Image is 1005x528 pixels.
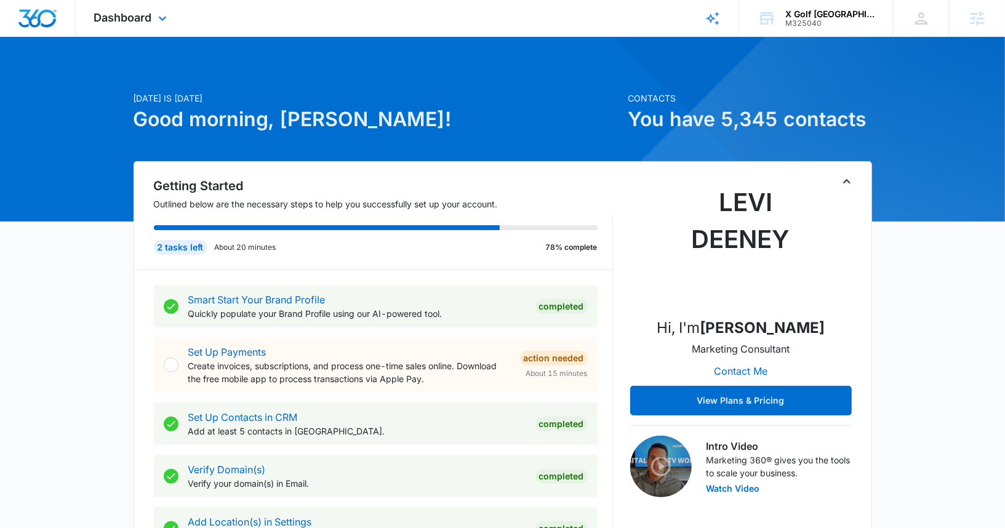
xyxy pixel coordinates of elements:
[692,342,790,356] p: Marketing Consultant
[154,198,613,210] p: Outlined below are the necessary steps to help you successfully set up your account.
[657,317,825,339] p: Hi, I'm
[154,240,207,255] div: 2 tasks left
[785,9,875,19] div: account name
[839,174,854,189] button: Toggle Collapse
[628,92,872,105] p: Contacts
[188,346,266,358] a: Set Up Payments
[630,386,852,415] button: View Plans & Pricing
[707,454,852,479] p: Marketing 360® gives you the tools to scale your business.
[94,11,152,24] span: Dashboard
[154,177,613,195] h2: Getting Started
[188,477,526,490] p: Verify your domain(s) in Email.
[188,411,298,423] a: Set Up Contacts in CRM
[188,516,312,528] a: Add Location(s) in Settings
[188,307,526,320] p: Quickly populate your Brand Profile using our AI-powered tool.
[700,319,825,337] strong: [PERSON_NAME]
[628,105,872,134] h1: You have 5,345 contacts
[535,417,588,431] div: Completed
[707,484,760,493] button: Watch Video
[134,105,621,134] h1: Good morning, [PERSON_NAME]!
[546,242,598,253] p: 78% complete
[630,436,692,497] img: Intro Video
[526,368,588,379] span: About 15 minutes
[679,184,803,307] img: Levi Deeney
[215,242,276,253] p: About 20 minutes
[134,92,621,105] p: [DATE] is [DATE]
[520,351,588,366] div: Action Needed
[702,356,780,386] button: Contact Me
[535,299,588,314] div: Completed
[188,463,266,476] a: Verify Domain(s)
[188,359,510,385] p: Create invoices, subscriptions, and process one-time sales online. Download the free mobile app t...
[785,19,875,28] div: account id
[707,439,852,454] h3: Intro Video
[188,425,526,438] p: Add at least 5 contacts in [GEOGRAPHIC_DATA].
[188,294,326,306] a: Smart Start Your Brand Profile
[535,469,588,484] div: Completed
